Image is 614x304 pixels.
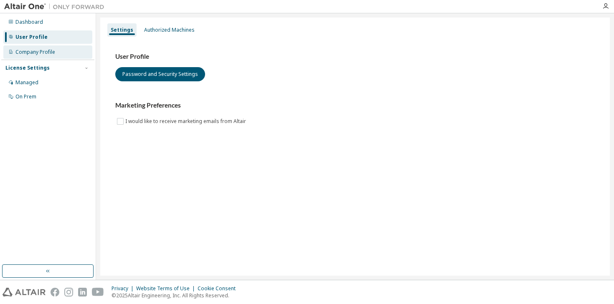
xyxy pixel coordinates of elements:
img: instagram.svg [64,288,73,296]
h3: Marketing Preferences [115,101,595,110]
div: On Prem [15,93,36,100]
div: License Settings [5,65,50,71]
img: linkedin.svg [78,288,87,296]
img: youtube.svg [92,288,104,296]
button: Password and Security Settings [115,67,205,81]
div: Settings [111,27,133,33]
label: I would like to receive marketing emails from Altair [125,116,248,126]
img: Altair One [4,3,109,11]
div: Cookie Consent [198,285,241,292]
img: altair_logo.svg [3,288,46,296]
p: © 2025 Altair Engineering, Inc. All Rights Reserved. [112,292,241,299]
div: Dashboard [15,19,43,25]
h3: User Profile [115,53,595,61]
div: Authorized Machines [144,27,195,33]
div: User Profile [15,34,48,40]
img: facebook.svg [51,288,59,296]
div: Website Terms of Use [136,285,198,292]
div: Privacy [112,285,136,292]
div: Managed [15,79,38,86]
div: Company Profile [15,49,55,55]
